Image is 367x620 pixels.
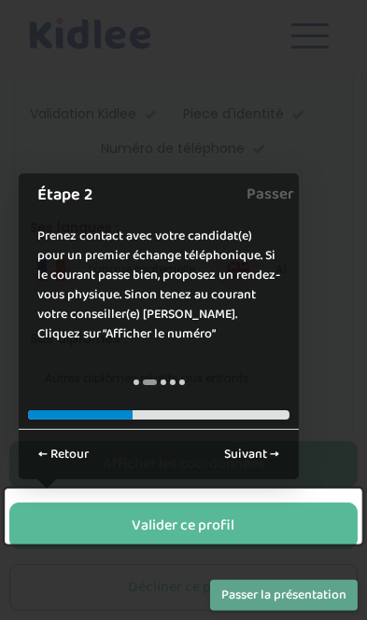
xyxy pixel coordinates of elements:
[247,173,294,215] a: Passer
[210,580,358,611] button: Passer la présentation
[28,439,99,470] a: ← Retour
[37,183,256,208] h1: Étape 2
[214,439,289,470] a: Suivant →
[19,208,299,363] div: Prenez contact avec votre candidat(e) pour un premier échange téléphonique. Si le courant passe b...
